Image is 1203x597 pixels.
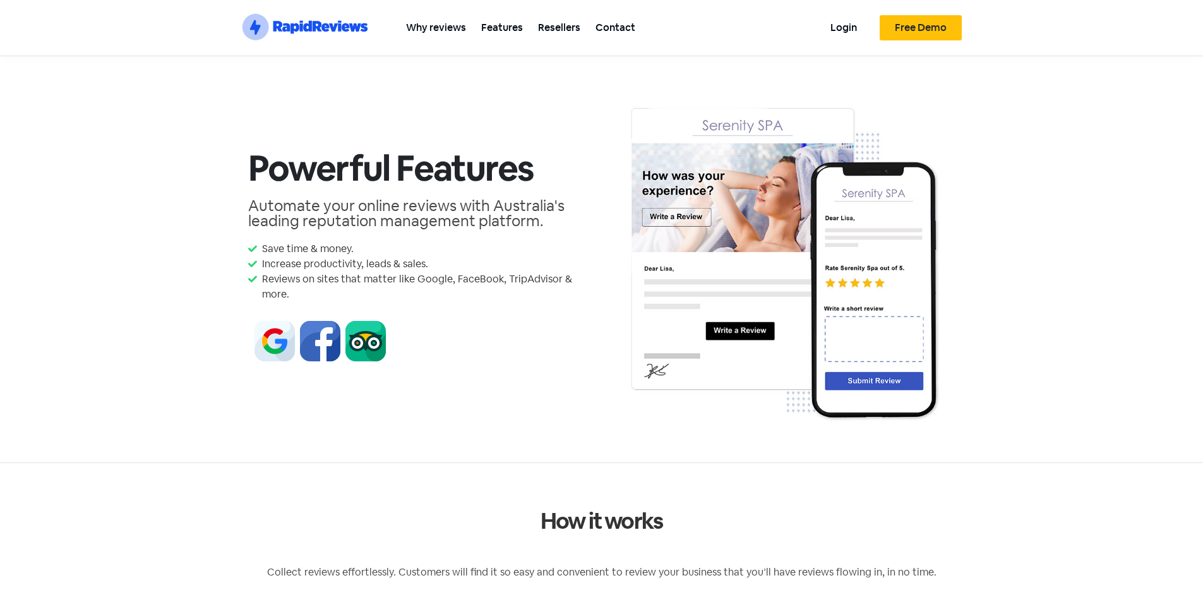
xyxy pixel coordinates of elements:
[248,510,955,532] h2: How it works
[530,13,588,42] a: Resellers
[880,15,962,40] a: Free Demo
[588,13,643,42] a: Contact
[248,198,596,229] h3: Automate your online reviews with Australia's leading reputation management platform.
[474,13,530,42] a: Features
[398,13,474,42] a: Why reviews
[259,272,596,302] span: Reviews on sites that matter like Google, FaceBook, TripAdvisor & more.
[823,13,865,42] a: Login
[895,23,947,33] span: Free Demo
[259,241,354,256] span: Save time & money.
[248,150,596,186] h1: Powerful Features
[248,565,955,580] p: Collect reviews effortlessly. Customers will find it so easy and convenient to review your busine...
[259,256,428,272] span: Increase productivity, leads & sales.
